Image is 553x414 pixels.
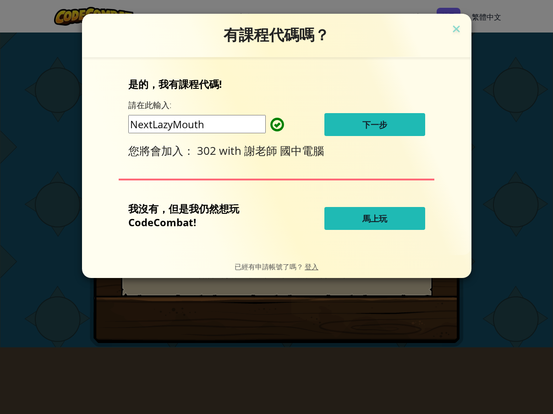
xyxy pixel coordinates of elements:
[305,262,318,271] a: 登入
[128,202,279,229] p: 我沒有，但是我仍然想玩 CodeCombat!
[324,113,425,136] button: 下一步
[128,77,425,91] p: 是的，我有課程代碼!
[128,99,171,111] label: 請在此輸入:
[224,26,329,44] span: 有課程代碼嗎？
[244,143,324,158] span: 謝老師 國中電腦
[324,207,425,230] button: 馬上玩
[450,23,462,37] img: close icon
[197,143,219,158] span: 302
[362,213,387,224] span: 馬上玩
[235,262,305,271] span: 已經有申請帳號了嗎？
[362,119,387,130] span: 下一步
[128,143,197,158] span: 您將會加入：
[219,143,244,158] span: with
